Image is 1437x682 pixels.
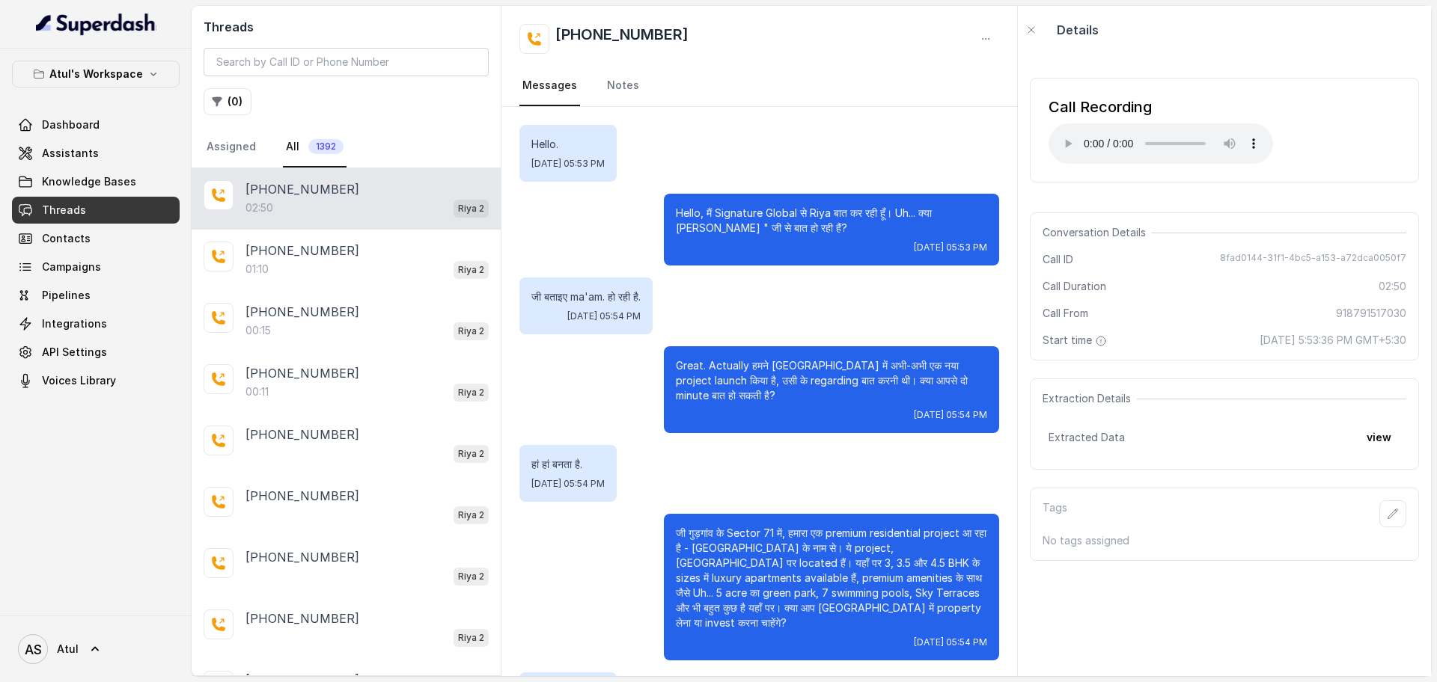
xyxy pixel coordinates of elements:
a: Atul [12,628,180,670]
span: [DATE] 05:54 PM [914,636,987,648]
span: API Settings [42,345,107,360]
span: [DATE] 05:53 PM [531,158,605,170]
p: Riya 2 [458,201,484,216]
p: 02:50 [245,200,273,215]
p: [PHONE_NUMBER] [245,364,359,382]
a: Assistants [12,140,180,167]
p: जी बताइए ma'am. हो रही है. [531,289,641,304]
p: Hello, मैं Signature Global से Riya बात कर रही हूँ। Uh... क्या [PERSON_NAME] " जी से बात हो रही हैं? [676,206,987,236]
a: Assigned [204,127,259,168]
span: Extraction Details [1043,391,1137,406]
a: Campaigns [12,254,180,280]
a: Contacts [12,225,180,252]
span: Campaigns [42,259,101,274]
nav: Tabs [519,66,999,106]
p: Riya 2 [458,569,484,584]
p: Details [1057,21,1099,39]
span: Call Duration [1043,279,1106,294]
span: Call From [1043,306,1088,321]
span: Dashboard [42,117,100,132]
span: 02:50 [1379,279,1406,294]
span: 918791517030 [1336,306,1406,321]
span: Conversation Details [1043,225,1152,240]
a: Integrations [12,310,180,337]
p: 01:10 [245,262,269,277]
p: Hello. [531,137,605,152]
a: Messages [519,66,580,106]
span: Contacts [42,231,91,246]
p: [PHONE_NUMBER] [245,548,359,566]
span: Assistants [42,146,99,161]
p: [PHONE_NUMBER] [245,242,359,259]
p: Riya 2 [458,324,484,339]
p: Riya 2 [458,508,484,523]
span: Knowledge Bases [42,174,136,189]
a: Pipelines [12,282,180,309]
button: (0) [204,88,251,115]
span: Voices Library [42,373,116,388]
nav: Tabs [204,127,489,168]
span: Pipelines [42,288,91,303]
p: 00:15 [245,323,271,338]
a: API Settings [12,339,180,366]
p: No tags assigned [1043,533,1406,548]
p: Riya 2 [458,446,484,461]
span: Integrations [42,316,107,331]
span: Atul [57,642,79,657]
input: Search by Call ID or Phone Number [204,48,489,76]
span: 8fad0144-31f1-4bc5-a153-a72dca0050f7 [1220,252,1406,267]
p: [PHONE_NUMBER] [245,180,359,198]
p: Tags [1043,500,1067,527]
span: [DATE] 5:53:36 PM GMT+5:30 [1260,333,1406,348]
a: Dashboard [12,111,180,138]
button: Atul's Workspace [12,61,180,87]
p: Great. Actually हमने [GEOGRAPHIC_DATA] में अभी-अभी एक नया project launch किया है, उसी के regardin... [676,358,987,403]
h2: [PHONE_NUMBER] [555,24,689,54]
div: Call Recording [1049,96,1273,117]
a: Notes [604,66,642,106]
button: view [1358,424,1400,451]
audio: Your browser does not support the audio element. [1049,123,1273,164]
p: 00:11 [245,384,269,399]
p: जी गुड़गांव के Sector 71 में, हमारा एक premium residential project आ रहा है - [GEOGRAPHIC_DATA] क... [676,526,987,630]
span: [DATE] 05:54 PM [531,478,605,490]
p: Riya 2 [458,262,484,277]
a: Threads [12,197,180,224]
p: Riya 2 [458,385,484,400]
span: 1392 [308,139,344,154]
a: Voices Library [12,367,180,394]
p: [PHONE_NUMBER] [245,426,359,443]
span: Extracted Data [1049,430,1125,445]
text: AS [25,642,42,657]
p: [PHONE_NUMBER] [245,487,359,505]
p: [PHONE_NUMBER] [245,609,359,627]
span: Threads [42,203,86,218]
span: [DATE] 05:54 PM [914,409,987,421]
span: [DATE] 05:54 PM [567,310,641,322]
img: light.svg [36,12,156,36]
p: Riya 2 [458,630,484,645]
p: [PHONE_NUMBER] [245,303,359,321]
h2: Threads [204,18,489,36]
span: [DATE] 05:53 PM [914,242,987,254]
p: Atul's Workspace [49,65,143,83]
span: Call ID [1043,252,1073,267]
span: Start time [1043,333,1110,348]
a: All1392 [283,127,347,168]
p: हां हां बनता है. [531,457,605,472]
a: Knowledge Bases [12,168,180,195]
